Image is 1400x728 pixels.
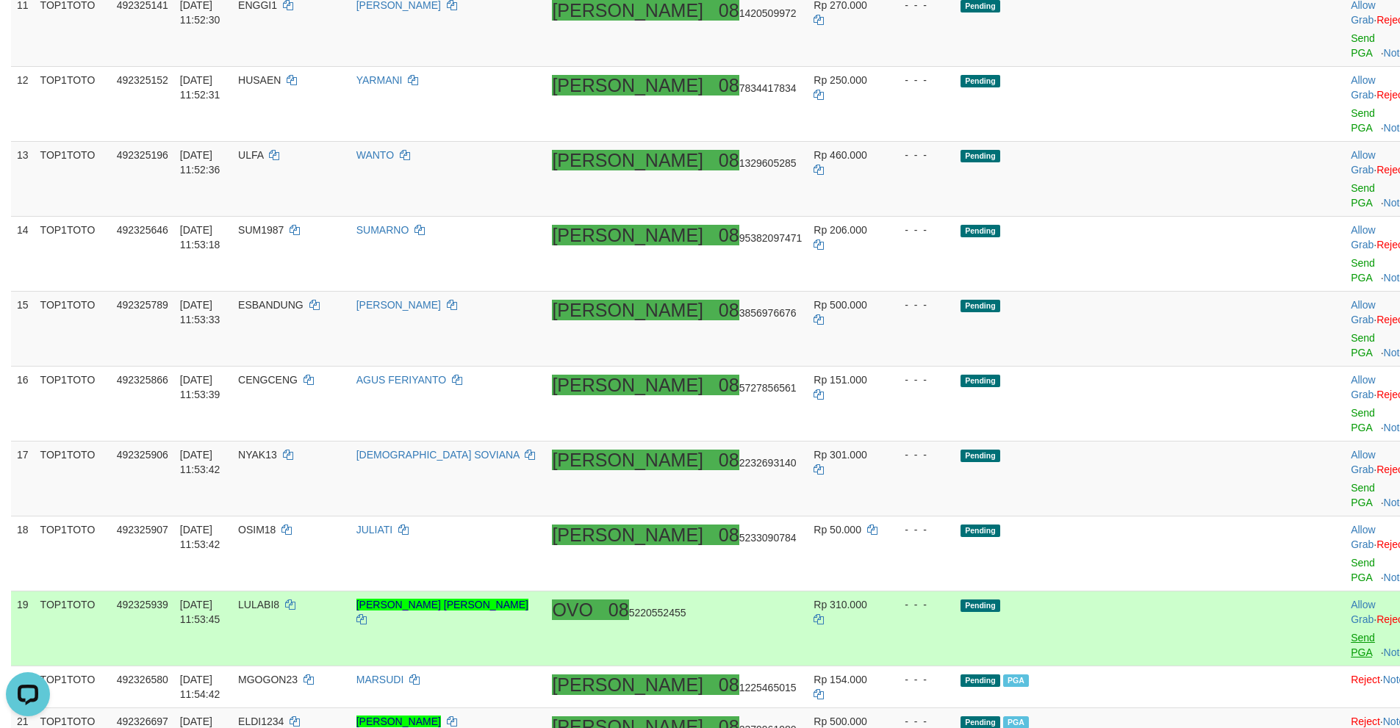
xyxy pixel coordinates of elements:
[719,300,739,320] ah_el_jm_1756146672679: 08
[1351,299,1376,325] span: ·
[117,374,168,386] span: 492325866
[893,522,949,537] div: - - -
[1351,557,1375,583] a: Send PGA
[719,525,739,545] ah_el_jm_1756146672679: 08
[1003,674,1029,687] span: PGA
[814,524,861,536] span: Rp 50.000
[11,292,35,367] td: 15
[117,299,168,311] span: 492325789
[893,447,949,462] div: - - -
[238,374,298,386] span: CENGCENG
[238,716,284,727] span: ELDI1234
[552,674,703,695] ah_el_jm_1756146672679: [PERSON_NAME]
[893,672,949,687] div: - - -
[356,674,404,685] a: MARSUDI
[961,525,1000,537] span: Pending
[893,148,949,162] div: - - -
[35,442,111,516] td: TOP1TOTO
[35,217,111,292] td: TOP1TOTO
[961,375,1000,387] span: Pending
[117,149,168,161] span: 492325196
[35,292,111,367] td: TOP1TOTO
[117,674,168,685] span: 492326580
[552,450,703,470] ah_el_jm_1756146672679: [PERSON_NAME]
[1351,149,1376,176] span: ·
[11,217,35,292] td: 14
[552,599,593,620] ah_el_jm_1755828048544: OVO
[35,367,111,442] td: TOP1TOTO
[117,74,168,86] span: 492325152
[180,74,220,101] span: [DATE] 11:52:31
[1351,674,1380,685] a: Reject
[893,223,949,237] div: - - -
[117,224,168,236] span: 492325646
[238,449,277,461] span: NYAK13
[961,300,1000,312] span: Pending
[238,74,281,86] span: HUSAEN
[719,75,739,95] ah_el_jm_1756146672679: 08
[1351,449,1376,475] span: ·
[552,225,703,245] ah_el_jm_1756146672679: [PERSON_NAME]
[1351,299,1375,325] a: Allow Grab
[814,599,866,610] span: Rp 310.000
[35,591,111,666] td: TOP1TOTO
[719,532,797,544] span: Copy 085233090784 to clipboard
[1351,632,1375,658] a: Send PGA
[961,150,1000,162] span: Pending
[1351,224,1375,251] a: Allow Grab
[35,142,111,217] td: TOP1TOTO
[1351,32,1375,59] a: Send PGA
[117,599,168,610] span: 492325939
[893,597,949,612] div: - - -
[180,524,220,550] span: [DATE] 11:53:42
[719,674,739,695] ah_el_jm_1756146672679: 08
[1351,74,1375,101] a: Allow Grab
[814,449,866,461] span: Rp 301.000
[35,666,111,708] td: TOP1TOTO
[1351,149,1375,176] a: Allow Grab
[814,74,866,86] span: Rp 250.000
[961,450,1000,462] span: Pending
[356,524,393,536] a: JULIATI
[117,449,168,461] span: 492325906
[893,298,949,312] div: - - -
[356,149,394,161] a: WANTO
[11,591,35,666] td: 19
[180,674,220,700] span: [DATE] 11:54:42
[238,224,284,236] span: SUM1987
[1351,599,1376,625] span: ·
[238,674,298,685] span: MGOGON23
[1351,524,1375,550] a: Allow Grab
[1351,182,1375,209] a: Send PGA
[1351,374,1376,400] span: ·
[117,524,168,536] span: 492325907
[719,682,797,693] span: Copy 081225465015 to clipboard
[1351,107,1375,134] a: Send PGA
[609,607,686,619] span: Copy 085220552455 to clipboard
[356,449,520,461] a: [DEMOGRAPHIC_DATA] SOVIANA
[180,299,220,325] span: [DATE] 11:53:33
[961,225,1000,237] span: Pending
[11,516,35,591] td: 18
[180,599,220,625] span: [DATE] 11:53:45
[1351,74,1376,101] span: ·
[238,524,276,536] span: OSIM18
[356,374,446,386] a: AGUS FERIYANTO
[814,224,866,236] span: Rp 206.000
[814,716,866,727] span: Rp 500.000
[961,674,1000,687] span: Pending
[356,74,403,86] a: YARMANI
[719,307,797,319] span: Copy 083856976676 to clipboard
[117,716,168,727] span: 492326697
[238,149,263,161] span: ULFA
[719,150,739,170] ah_el_jm_1756146672679: 08
[1351,716,1380,727] a: Reject
[961,75,1000,87] span: Pending
[719,7,797,19] span: Copy 081420509972 to clipboard
[814,674,866,685] span: Rp 154.000
[180,374,220,400] span: [DATE] 11:53:39
[719,457,797,469] span: Copy 082232693140 to clipboard
[356,599,528,610] a: [PERSON_NAME] [PERSON_NAME]
[1351,524,1376,550] span: ·
[11,142,35,217] td: 13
